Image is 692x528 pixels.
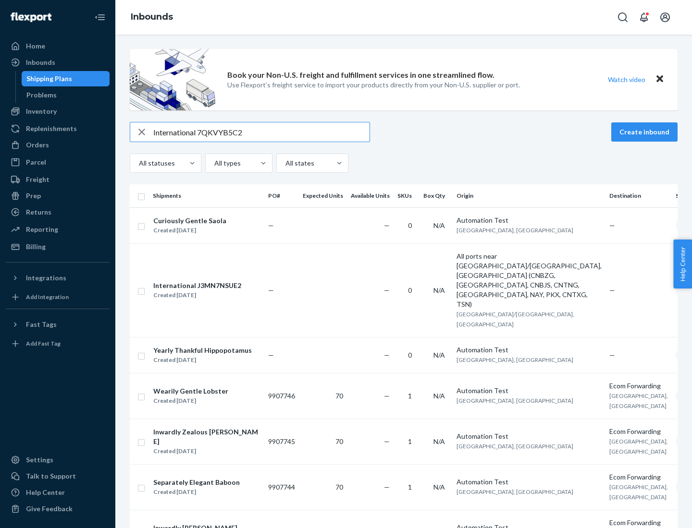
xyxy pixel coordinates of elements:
button: Create inbound [611,122,678,142]
div: Ecom Forwarding [609,518,668,528]
span: 70 [335,392,343,400]
button: Watch video [602,72,652,86]
a: Shipping Plans [22,71,110,86]
div: Inventory [26,107,57,116]
span: [GEOGRAPHIC_DATA], [GEOGRAPHIC_DATA] [609,438,668,455]
a: Settings [6,452,110,468]
div: Parcel [26,157,46,167]
button: Fast Tags [6,317,110,332]
span: 1 [408,437,412,445]
span: N/A [433,392,445,400]
div: Shipping Plans [26,74,72,84]
a: Problems [22,87,110,103]
div: Inwardly Zealous [PERSON_NAME] [153,427,260,446]
span: [GEOGRAPHIC_DATA], [GEOGRAPHIC_DATA] [457,227,573,234]
span: [GEOGRAPHIC_DATA], [GEOGRAPHIC_DATA] [609,483,668,501]
div: Give Feedback [26,504,73,514]
span: — [384,483,390,491]
a: Home [6,38,110,54]
a: Add Fast Tag [6,336,110,351]
div: Settings [26,455,53,465]
span: [GEOGRAPHIC_DATA], [GEOGRAPHIC_DATA] [609,392,668,409]
div: Automation Test [457,216,602,225]
td: 9907746 [264,373,299,419]
a: Talk to Support [6,468,110,484]
span: N/A [433,351,445,359]
div: Automation Test [457,432,602,441]
a: Add Integration [6,289,110,305]
div: Inbounds [26,58,55,67]
th: Origin [453,184,605,207]
a: Returns [6,204,110,220]
td: 9907745 [264,419,299,464]
span: N/A [433,221,445,229]
div: Automation Test [457,386,602,396]
div: All ports near [GEOGRAPHIC_DATA]/[GEOGRAPHIC_DATA], [GEOGRAPHIC_DATA] (CNBZG, [GEOGRAPHIC_DATA], ... [457,252,602,309]
a: Inbounds [6,55,110,70]
span: [GEOGRAPHIC_DATA], [GEOGRAPHIC_DATA] [457,397,573,404]
div: Replenishments [26,124,77,133]
div: Curiously Gentle Saola [153,216,226,226]
button: Integrations [6,270,110,286]
span: — [268,351,274,359]
div: Created [DATE] [153,355,252,365]
div: Talk to Support [26,471,76,481]
div: Automation Test [457,477,602,487]
div: Ecom Forwarding [609,381,668,391]
div: Created [DATE] [153,290,241,300]
div: Created [DATE] [153,226,226,235]
button: Close [654,72,666,86]
a: Parcel [6,155,110,170]
div: Created [DATE] [153,487,240,497]
div: Yearly Thankful Hippopotamus [153,346,252,355]
th: Destination [605,184,672,207]
div: Home [26,41,45,51]
a: Inventory [6,104,110,119]
span: — [384,437,390,445]
input: Search inbounds by name, destination, msku... [153,122,370,142]
button: Open account menu [655,8,675,27]
span: — [609,286,615,294]
img: Flexport logo [11,12,51,22]
th: SKUs [394,184,420,207]
span: 1 [408,483,412,491]
div: Orders [26,140,49,150]
a: Inbounds [131,12,173,22]
div: Reporting [26,225,58,234]
button: Help Center [673,240,692,288]
span: 0 [408,351,412,359]
div: Add Fast Tag [26,339,61,348]
p: Book your Non-U.S. freight and fulfillment services in one streamlined flow. [227,70,494,81]
input: All statuses [138,158,139,168]
a: Billing [6,239,110,254]
span: [GEOGRAPHIC_DATA]/[GEOGRAPHIC_DATA], [GEOGRAPHIC_DATA] [457,311,574,328]
span: — [384,221,390,229]
div: Prep [26,191,41,201]
div: Automation Test [457,345,602,355]
div: Created [DATE] [153,446,260,456]
span: — [384,392,390,400]
button: Open notifications [634,8,654,27]
span: 0 [408,221,412,229]
span: 70 [335,437,343,445]
button: Give Feedback [6,501,110,516]
span: — [384,351,390,359]
p: Use Flexport’s freight service to import your products directly from your Non-U.S. supplier or port. [227,80,520,90]
div: Returns [26,207,51,217]
button: Close Navigation [90,8,110,27]
span: — [609,351,615,359]
div: Ecom Forwarding [609,472,668,482]
span: [GEOGRAPHIC_DATA], [GEOGRAPHIC_DATA] [457,488,573,495]
ol: breadcrumbs [123,3,181,31]
a: Help Center [6,485,110,500]
a: Orders [6,137,110,153]
div: Integrations [26,273,66,283]
a: Reporting [6,222,110,237]
div: Help Center [26,488,65,497]
span: 0 [408,286,412,294]
button: Open Search Box [613,8,632,27]
div: Created [DATE] [153,396,228,406]
a: Replenishments [6,121,110,136]
th: Shipments [149,184,264,207]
